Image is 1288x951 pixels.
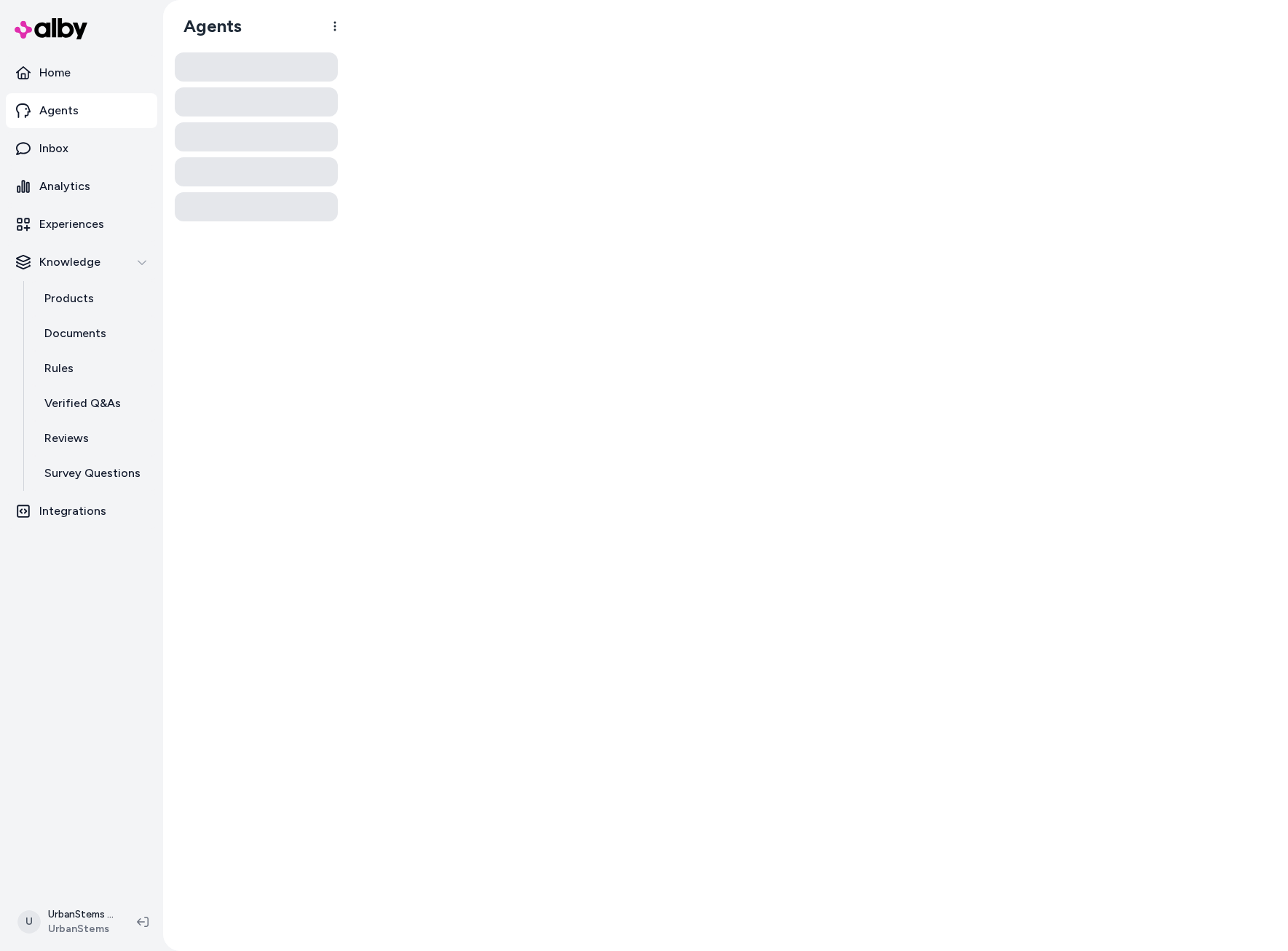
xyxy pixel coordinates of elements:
p: Home [39,64,71,82]
a: Agents [6,93,157,128]
p: Rules [44,360,74,377]
p: Experiences [39,216,104,233]
a: Inbox [6,131,157,166]
p: Agents [39,102,79,119]
p: Verified Q&As [44,395,121,412]
a: Experiences [6,207,157,242]
button: Knowledge [6,245,157,280]
p: Knowledge [39,253,100,271]
a: Analytics [6,169,157,204]
p: Products [44,290,94,307]
a: Survey Questions [30,456,157,491]
a: Rules [30,351,157,386]
p: Survey Questions [44,465,141,482]
a: Home [6,55,157,90]
img: alby Logo [15,18,87,39]
button: UUrbanStems ShopifyUrbanStems [9,899,125,945]
p: Integrations [39,502,106,520]
span: UrbanStems [48,922,114,936]
a: Documents [30,316,157,351]
span: U [17,910,41,934]
p: Reviews [44,430,89,447]
p: Documents [44,325,106,342]
p: UrbanStems Shopify [48,907,114,922]
a: Integrations [6,494,157,529]
h1: Agents [172,15,242,37]
p: Analytics [39,178,90,195]
a: Products [30,281,157,316]
a: Verified Q&As [30,386,157,421]
p: Inbox [39,140,68,157]
a: Reviews [30,421,157,456]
